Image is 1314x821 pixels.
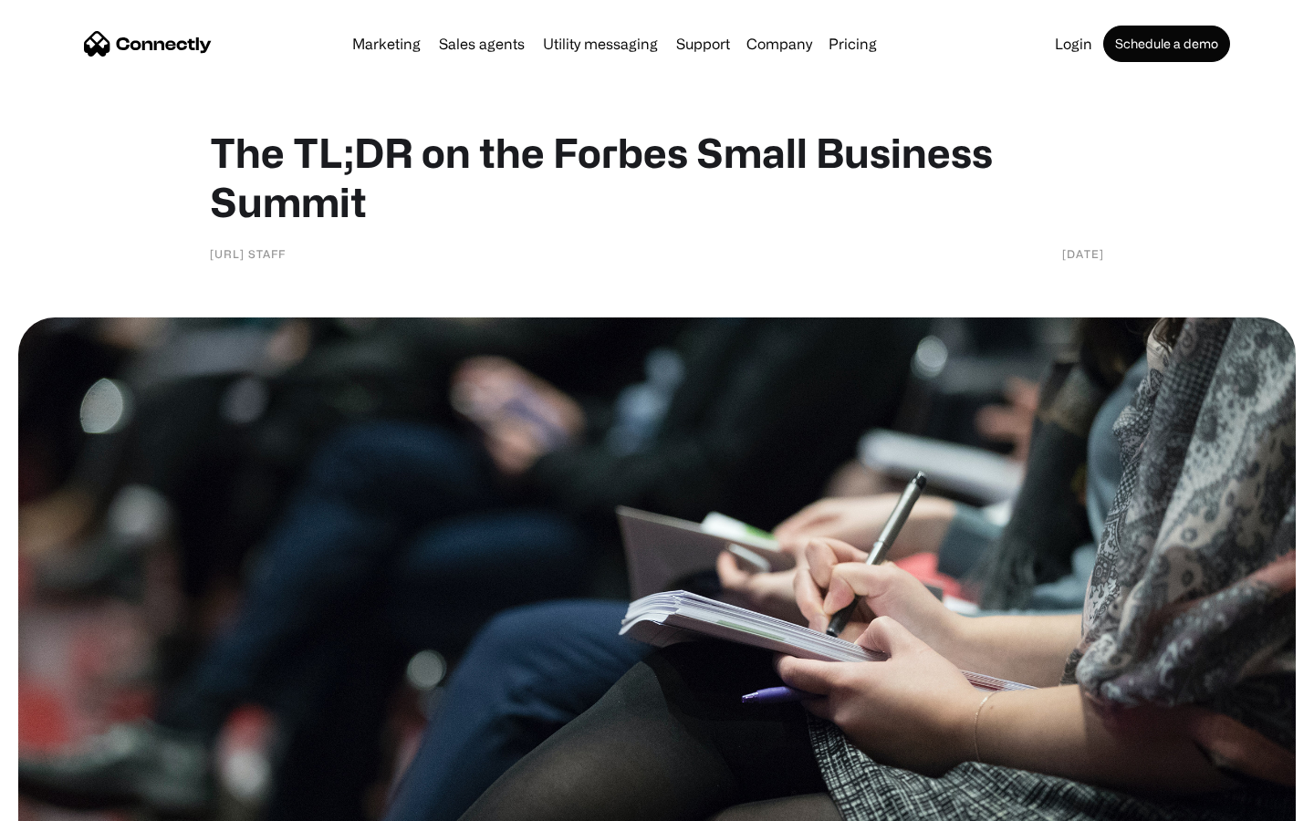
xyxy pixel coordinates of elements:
[741,31,818,57] div: Company
[210,244,286,263] div: [URL] Staff
[536,36,665,51] a: Utility messaging
[669,36,737,51] a: Support
[1103,26,1230,62] a: Schedule a demo
[1048,36,1100,51] a: Login
[210,128,1104,226] h1: The TL;DR on the Forbes Small Business Summit
[821,36,884,51] a: Pricing
[432,36,532,51] a: Sales agents
[84,30,212,57] a: home
[345,36,428,51] a: Marketing
[1062,244,1104,263] div: [DATE]
[746,31,812,57] div: Company
[18,789,109,815] aside: Language selected: English
[36,789,109,815] ul: Language list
